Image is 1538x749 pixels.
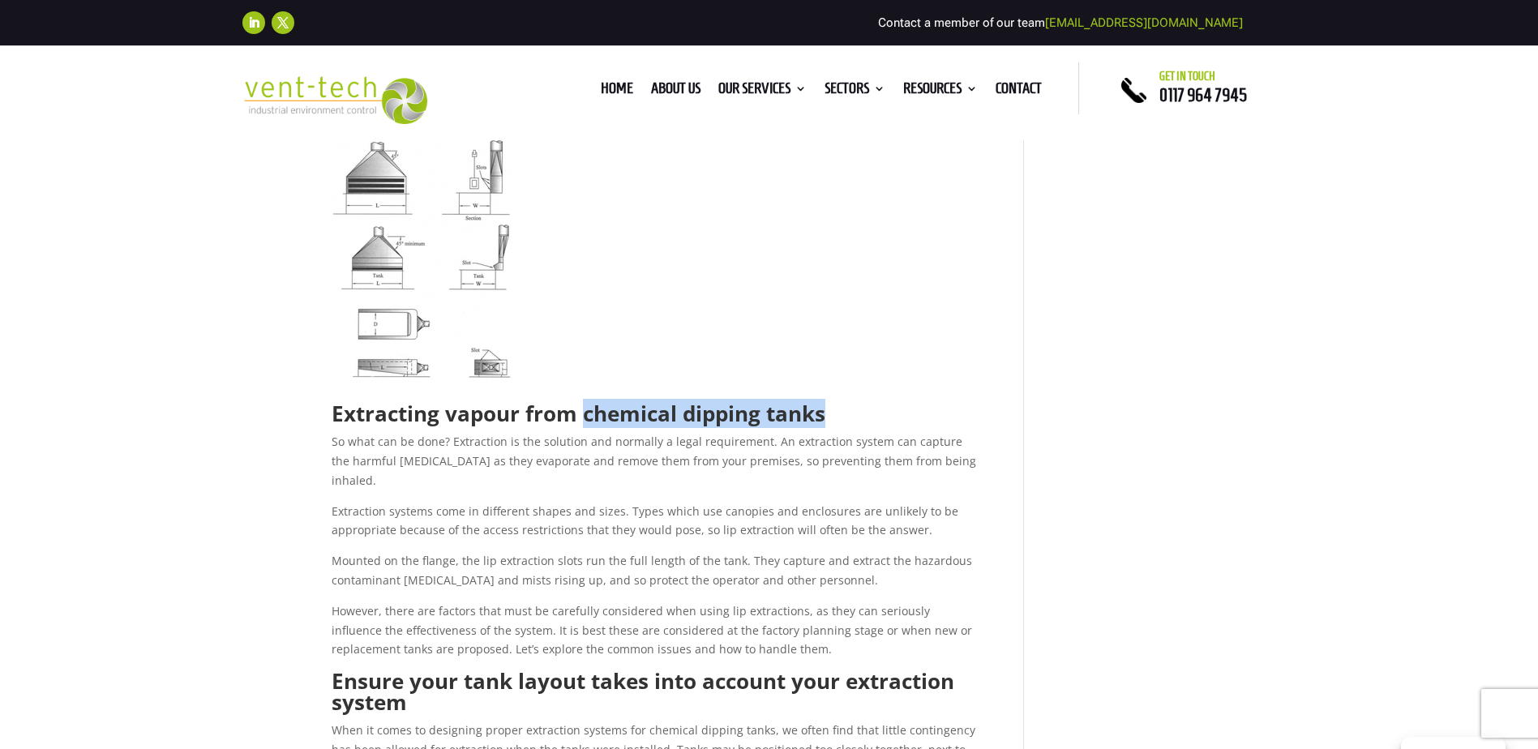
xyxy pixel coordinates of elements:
[1159,85,1247,105] a: 0117 964 7945
[878,15,1243,30] span: Contact a member of our team
[332,551,976,601] p: Mounted on the flange, the lip extraction slots run the full length of the tank. They capture and...
[332,502,976,552] p: Extraction systems come in different shapes and sizes. Types which use canopies and enclosures ar...
[1159,70,1215,83] span: Get in touch
[332,666,954,717] strong: Ensure your tank layout takes into account your extraction system
[332,78,976,403] p: Direct contact with the chemicals will normally be mitigated by the use of long-handled tools, pr...
[996,83,1042,101] a: Contact
[1045,15,1243,30] a: [EMAIL_ADDRESS][DOMAIN_NAME]
[332,399,825,428] strong: Extracting vapour from chemical dipping tanks
[718,83,807,101] a: Our Services
[332,601,976,670] p: However, there are factors that must be carefully considered when using lip extractions, as they ...
[825,83,885,101] a: Sectors
[242,11,265,34] a: Follow on LinkedIn
[903,83,978,101] a: Resources
[332,432,976,501] p: So what can be done? Extraction is the solution and normally a legal requirement. An extraction s...
[242,76,428,124] img: 2023-09-27T08_35_16.549ZVENT-TECH---Clear-background
[601,83,633,101] a: Home
[272,11,294,34] a: Follow on X
[651,83,700,101] a: About us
